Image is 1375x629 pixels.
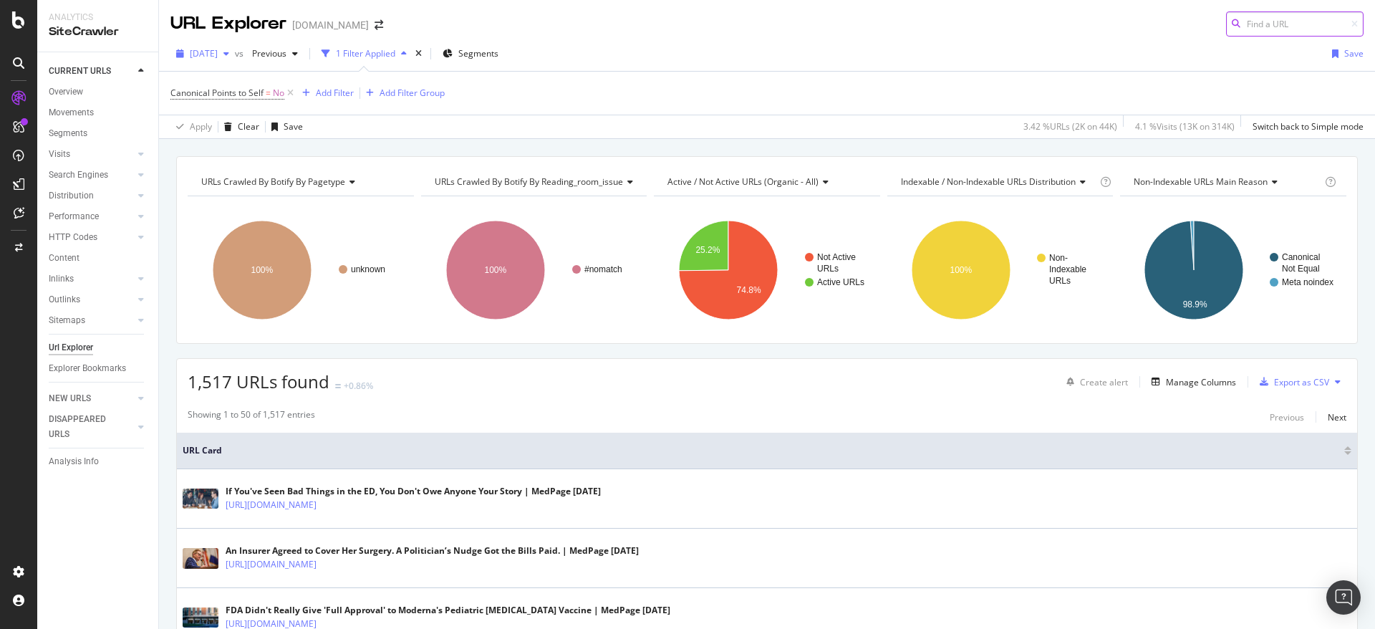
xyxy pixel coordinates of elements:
[226,485,601,498] div: If You've Seen Bad Things in the ED, You Don't Owe Anyone Your Story | MedPage [DATE]
[1134,176,1268,188] span: Non-Indexable URLs Main Reason
[584,264,622,274] text: #nomatch
[49,209,134,224] a: Performance
[1120,208,1344,332] svg: A chart.
[437,42,504,65] button: Segments
[49,188,134,203] a: Distribution
[235,47,246,59] span: vs
[1080,376,1128,388] div: Create alert
[49,105,94,120] div: Movements
[1254,370,1329,393] button: Export as CSV
[49,147,70,162] div: Visits
[183,548,218,569] img: main image
[667,176,819,188] span: Active / Not Active URLs (organic - all)
[1049,264,1086,274] text: Indexable
[1326,42,1364,65] button: Save
[170,115,212,138] button: Apply
[484,265,506,275] text: 100%
[292,18,369,32] div: [DOMAIN_NAME]
[1282,264,1320,274] text: Not Equal
[435,176,623,188] span: URLs Crawled By Botify By reading_room_issue
[49,361,148,376] a: Explorer Bookmarks
[887,208,1111,332] svg: A chart.
[1274,376,1329,388] div: Export as CSV
[1253,120,1364,133] div: Switch back to Simple mode
[49,168,134,183] a: Search Engines
[432,171,645,193] h4: URLs Crawled By Botify By reading_room_issue
[183,444,1341,457] span: URL Card
[901,176,1076,188] span: Indexable / Non-Indexable URLs distribution
[1146,373,1236,390] button: Manage Columns
[49,454,148,469] a: Analysis Info
[49,272,74,287] div: Inlinks
[335,384,341,388] img: Equal
[266,87,271,99] span: =
[1328,408,1346,426] button: Next
[49,147,134,162] a: Visits
[336,47,395,59] div: 1 Filter Applied
[226,498,317,512] a: [URL][DOMAIN_NAME]
[1282,277,1333,287] text: Meta noindex
[183,608,218,628] img: main image
[49,412,121,442] div: DISAPPEARED URLS
[1226,11,1364,37] input: Find a URL
[49,454,99,469] div: Analysis Info
[238,120,259,133] div: Clear
[375,20,383,30] div: arrow-right-arrow-left
[49,168,108,183] div: Search Engines
[1247,115,1364,138] button: Switch back to Simple mode
[226,557,317,572] a: [URL][DOMAIN_NAME]
[49,64,134,79] a: CURRENT URLS
[49,313,85,328] div: Sitemaps
[49,391,134,406] a: NEW URLS
[170,11,286,36] div: URL Explorer
[170,42,235,65] button: [DATE]
[49,11,147,24] div: Analytics
[49,292,80,307] div: Outlinks
[49,85,148,100] a: Overview
[817,264,839,274] text: URLs
[412,47,425,61] div: times
[251,265,274,275] text: 100%
[49,251,148,266] a: Content
[49,126,148,141] a: Segments
[1344,47,1364,59] div: Save
[49,340,93,355] div: Url Explorer
[421,208,647,332] svg: A chart.
[380,87,445,99] div: Add Filter Group
[1023,120,1117,133] div: 3.42 % URLs ( 2K on 44K )
[49,412,134,442] a: DISAPPEARED URLS
[1166,376,1236,388] div: Manage Columns
[1326,580,1361,615] div: Open Intercom Messenger
[49,272,134,287] a: Inlinks
[296,85,354,102] button: Add Filter
[190,120,212,133] div: Apply
[49,230,97,245] div: HTTP Codes
[183,489,218,509] img: main image
[49,230,134,245] a: HTTP Codes
[49,126,87,141] div: Segments
[344,380,373,392] div: +0.86%
[654,208,880,332] svg: A chart.
[737,285,761,295] text: 74.8%
[49,340,148,355] a: Url Explorer
[201,176,345,188] span: URLs Crawled By Botify By pagetype
[49,251,79,266] div: Content
[188,408,315,426] div: Showing 1 to 50 of 1,517 entries
[198,171,401,193] h4: URLs Crawled By Botify By pagetype
[1049,253,1068,263] text: Non-
[266,115,303,138] button: Save
[188,208,414,332] div: A chart.
[246,42,304,65] button: Previous
[188,370,329,393] span: 1,517 URLs found
[49,391,91,406] div: NEW URLS
[316,87,354,99] div: Add Filter
[1270,411,1304,423] div: Previous
[316,42,412,65] button: 1 Filter Applied
[458,47,498,59] span: Segments
[246,47,286,59] span: Previous
[1183,299,1207,309] text: 98.9%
